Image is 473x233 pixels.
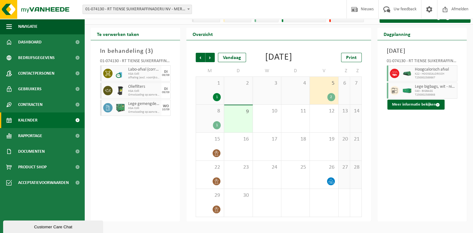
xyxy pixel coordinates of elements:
span: 21 [353,136,358,143]
span: Lege gemengde verpakkingen van gevaarlijke stoffen [128,102,160,107]
span: 25 [284,164,306,171]
td: W [253,65,281,77]
span: 01-074130 - RT TIENSE SUIKERRAFFINADERIJ NV - MERKSEM [83,5,192,14]
h2: Te verwerken taken [91,28,145,40]
h3: In behandeling ( ) [100,47,171,56]
span: 13 [342,108,347,115]
div: 01-074130 - RT TIENSE SUIKERRAFFINADERIJ NV - MERKSEM [387,59,457,65]
span: Contactpersonen [18,66,54,81]
span: Navigatie [18,19,38,34]
span: 4 [284,80,306,87]
div: WO [163,104,169,108]
span: Afhaling (excl. voorrijkost) [128,76,160,80]
td: Z [339,65,350,77]
span: Bedrijfsgegevens [18,50,55,66]
span: 19 [313,136,335,143]
span: 8 [199,108,221,115]
span: 3 [148,48,151,54]
span: Product Shop [18,159,47,175]
span: Dashboard [18,34,42,50]
span: Kalender [18,112,38,128]
button: Meer informatie bekijken [387,100,445,110]
td: V [310,65,338,77]
span: C40 - BIGBAGS [415,89,455,93]
div: 2 [327,93,335,101]
span: 6 [342,80,347,87]
span: 14 [353,108,358,115]
span: KGA Colli [128,72,160,76]
span: 26 [313,164,335,171]
td: M [196,65,224,77]
span: Print [346,55,357,60]
span: 24 [256,164,278,171]
span: 27 [342,164,347,171]
img: PB-HB-1400-HPE-GN-01 [116,103,125,112]
img: WB-0240-HPE-BK-01 [116,86,125,95]
img: LP-OT-00060-CU [116,69,125,78]
div: 10/09 [162,108,169,111]
div: 1 [213,121,221,129]
span: Lege bigbags, wit - niet gevaarlijk - los [415,84,455,89]
span: Rapportage [18,128,42,144]
td: Z [350,65,362,77]
div: Vandaag [218,53,246,62]
span: Volgende [205,53,215,62]
span: 10 [256,108,278,115]
span: Labo-afval (corrosief - ontvlambaar) [128,67,160,72]
span: Contracten [18,97,43,112]
span: 12 [313,108,335,115]
iframe: chat widget [3,219,104,233]
span: 18 [284,136,306,143]
span: 20 [342,136,347,143]
td: D [281,65,310,77]
span: T250002589867 [415,76,455,80]
span: Omwisseling op aanvraag (excl. voorrijkost) [128,110,160,114]
h2: Overzicht [186,28,219,40]
a: Print [341,53,362,62]
span: 9 [227,108,249,115]
div: 09/09 [162,91,169,94]
span: 23 [227,164,249,171]
span: 15 [199,136,221,143]
span: KGA Colli [128,89,160,93]
span: Omwisseling op aanvraag (excl. voorrijkost) [128,93,160,97]
span: 01-074130 - RT TIENSE SUIKERRAFFINADERIJ NV - MERKSEM [83,5,192,14]
h3: [DATE] [387,47,457,56]
span: 2 [227,80,249,87]
span: 29 [199,192,221,199]
span: Acceptatievoorwaarden [18,175,69,191]
span: Gebruikers [18,81,42,97]
span: 3 [256,80,278,87]
span: 1 [199,80,221,87]
span: 11 [284,108,306,115]
div: [DATE] [265,53,292,62]
span: Vorige [196,53,205,62]
div: 09/09 [162,74,169,77]
span: Hoogcalorisch afval [415,67,455,72]
span: K22 - HOOGCALORISCH [415,72,455,76]
img: HK-XK-22-GN-00 [402,71,412,76]
span: 5 [313,80,335,87]
h2: Dagplanning [377,28,417,40]
span: 30 [227,192,249,199]
img: HK-XC-40-GN-00 [402,88,412,93]
td: D [224,65,253,77]
span: T250002589868 [415,93,455,97]
span: Oliefilters [128,84,160,89]
span: 28 [353,164,358,171]
span: 17 [256,136,278,143]
div: DI [164,87,168,91]
span: 7 [353,80,358,87]
span: 22 [199,164,221,171]
span: Documenten [18,144,45,159]
span: KGA Colli [128,107,160,110]
div: 1 [213,93,221,101]
div: DI [164,70,168,74]
div: 01-074130 - RT TIENSE SUIKERRAFFINADERIJ NV - MERKSEM [100,59,171,65]
span: 16 [227,136,249,143]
